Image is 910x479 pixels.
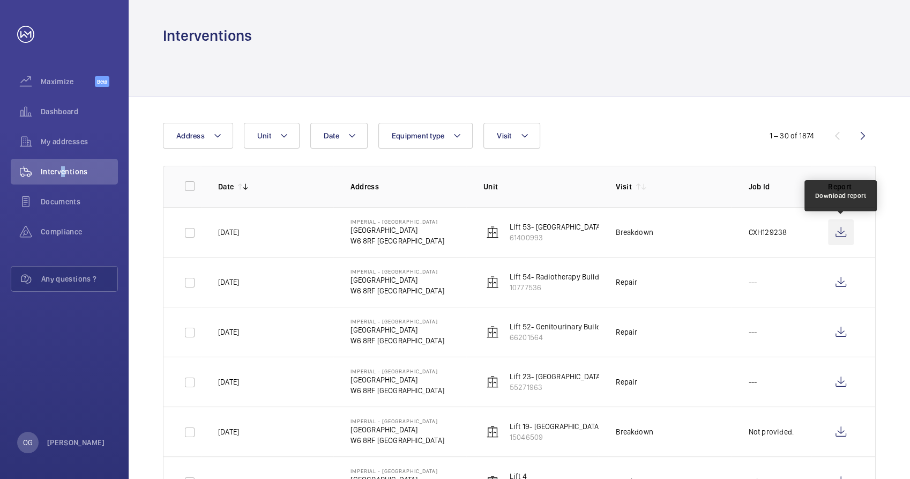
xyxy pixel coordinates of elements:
[483,123,540,149] button: Visit
[350,318,444,325] p: Imperial - [GEOGRAPHIC_DATA]
[41,274,117,284] span: Any questions ?
[616,377,637,387] div: Repair
[510,271,652,282] p: Lift 54- Radiotherapy Building (Passenger)
[176,131,205,140] span: Address
[510,282,652,293] p: 10777536
[350,275,444,285] p: [GEOGRAPHIC_DATA]
[244,123,300,149] button: Unit
[95,76,109,87] span: Beta
[749,181,811,192] p: Job Id
[510,332,653,343] p: 66201564
[486,375,499,388] img: elevator.svg
[41,196,118,207] span: Documents
[392,131,445,140] span: Equipment type
[510,421,662,432] p: Lift 19- [GEOGRAPHIC_DATA] Block (Passenger)
[350,181,466,192] p: Address
[749,377,757,387] p: ---
[497,131,511,140] span: Visit
[749,327,757,337] p: ---
[350,385,444,396] p: W6 8RF [GEOGRAPHIC_DATA]
[350,368,444,374] p: Imperial - [GEOGRAPHIC_DATA]
[350,268,444,275] p: Imperial - [GEOGRAPHIC_DATA]
[218,277,239,288] p: [DATE]
[510,371,664,382] p: Lift 23- [GEOGRAPHIC_DATA] Block (Passenger)
[163,123,233,149] button: Address
[815,191,867,201] div: Download report
[616,327,637,337] div: Repair
[749,426,794,437] p: Not provided.
[47,437,105,448] p: [PERSON_NAME]
[378,123,473,149] button: Equipment type
[257,131,271,140] span: Unit
[616,277,637,288] div: Repair
[350,285,444,296] p: W6 8RF [GEOGRAPHIC_DATA]
[510,432,662,443] p: 15046509
[23,437,33,448] p: OG
[749,227,787,238] p: CXH129238
[510,222,644,232] p: Lift 53- [GEOGRAPHIC_DATA] (Passenger)
[350,235,444,246] p: W6 8RF [GEOGRAPHIC_DATA]
[350,225,444,235] p: [GEOGRAPHIC_DATA]
[324,131,339,140] span: Date
[616,227,653,238] div: Breakdown
[486,326,499,338] img: elevator.svg
[41,136,118,147] span: My addresses
[310,123,368,149] button: Date
[350,335,444,346] p: W6 8RF [GEOGRAPHIC_DATA]
[41,166,118,177] span: Interventions
[163,26,252,46] h1: Interventions
[41,76,95,87] span: Maximize
[486,276,499,289] img: elevator.svg
[486,226,499,239] img: elevator.svg
[616,181,632,192] p: Visit
[486,425,499,438] img: elevator.svg
[218,377,239,387] p: [DATE]
[510,382,664,393] p: 55271963
[749,277,757,288] p: ---
[350,325,444,335] p: [GEOGRAPHIC_DATA]
[350,418,444,424] p: Imperial - [GEOGRAPHIC_DATA]
[218,227,239,238] p: [DATE]
[41,226,118,237] span: Compliance
[350,424,444,435] p: [GEOGRAPHIC_DATA]
[616,426,653,437] div: Breakdown
[510,321,653,332] p: Lift 52- Genitourinary Building (Passenger)
[483,181,599,192] p: Unit
[350,218,444,225] p: Imperial - [GEOGRAPHIC_DATA]
[510,232,644,243] p: 61400993
[350,374,444,385] p: [GEOGRAPHIC_DATA]
[41,106,118,117] span: Dashboard
[769,130,814,141] div: 1 – 30 of 1874
[218,426,239,437] p: [DATE]
[350,435,444,446] p: W6 8RF [GEOGRAPHIC_DATA]
[350,468,444,474] p: Imperial - [GEOGRAPHIC_DATA]
[218,327,239,337] p: [DATE]
[218,181,234,192] p: Date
